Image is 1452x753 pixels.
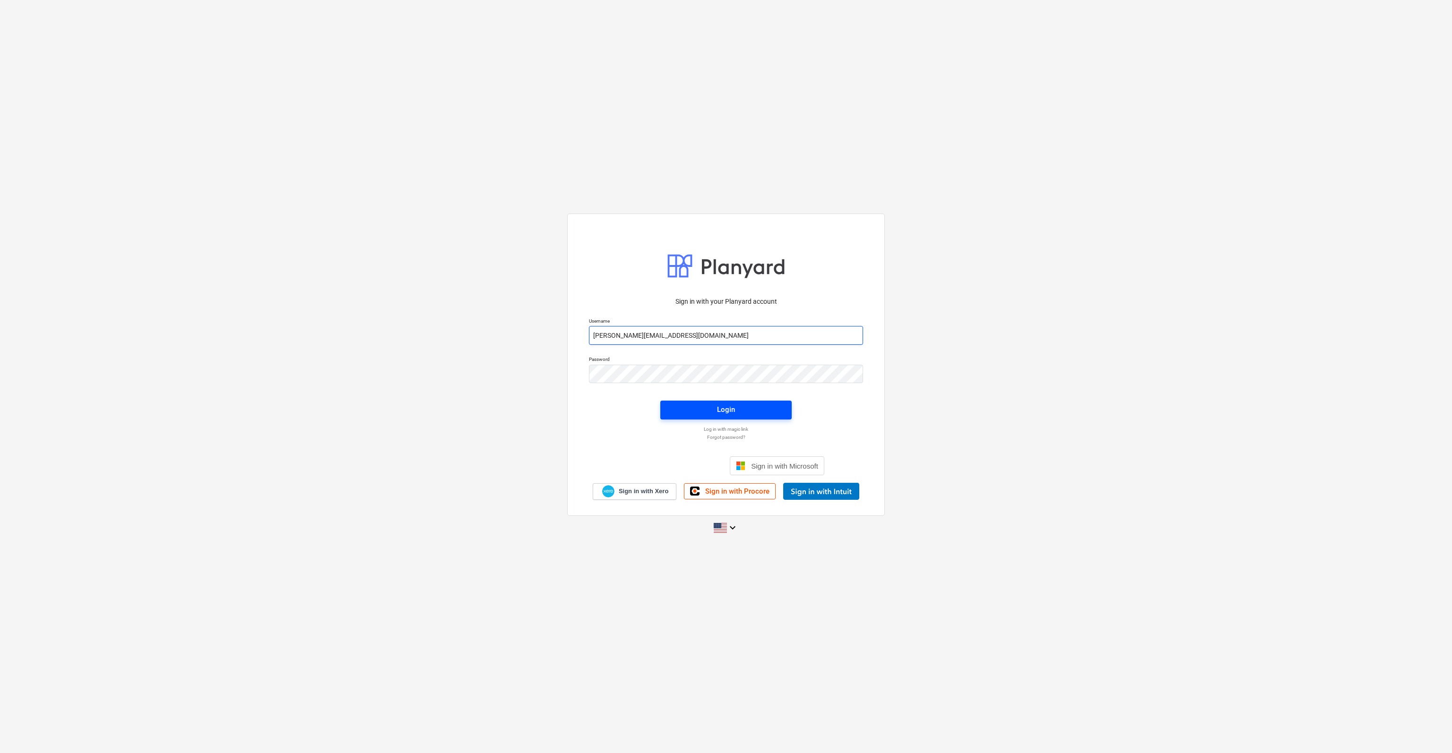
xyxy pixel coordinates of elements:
[589,318,863,326] p: Username
[717,403,735,416] div: Login
[589,297,863,307] p: Sign in with your Planyard account
[727,522,738,533] i: keyboard_arrow_down
[589,326,863,345] input: Username
[623,455,727,476] iframe: Knop Inloggen met Google
[584,426,868,432] a: Log in with magic link
[589,356,863,364] p: Password
[619,487,668,496] span: Sign in with Xero
[751,462,818,470] span: Sign in with Microsoft
[593,483,677,500] a: Sign in with Xero
[705,487,769,496] span: Sign in with Procore
[584,434,868,440] a: Forgot password?
[602,485,614,498] img: Xero logo
[736,461,745,471] img: Microsoft logo
[660,401,792,419] button: Login
[684,483,776,499] a: Sign in with Procore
